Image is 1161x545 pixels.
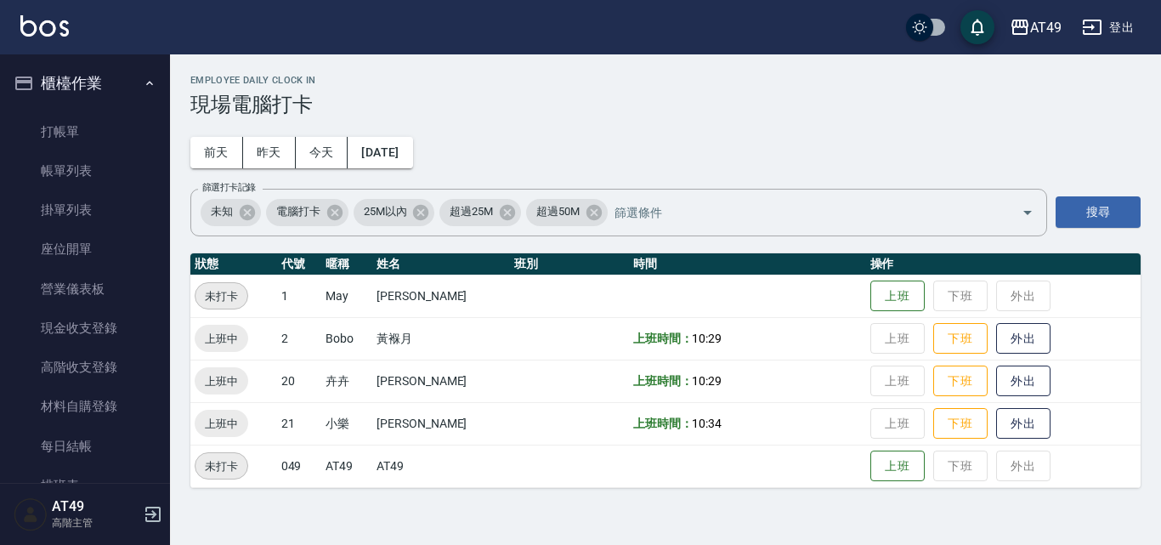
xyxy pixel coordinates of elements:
[277,360,322,402] td: 20
[7,190,163,230] a: 掛單列表
[866,253,1141,275] th: 操作
[996,366,1051,397] button: 外出
[190,137,243,168] button: 前天
[933,408,988,440] button: 下班
[633,332,693,345] b: 上班時間：
[348,137,412,168] button: [DATE]
[277,317,322,360] td: 2
[933,366,988,397] button: 下班
[7,309,163,348] a: 現金收支登錄
[633,417,693,430] b: 上班時間：
[610,197,992,227] input: 篩選條件
[372,402,510,445] td: [PERSON_NAME]
[439,203,503,220] span: 超過25M
[526,199,608,226] div: 超過50M
[7,112,163,151] a: 打帳單
[870,281,925,312] button: 上班
[692,374,722,388] span: 10:29
[277,445,322,487] td: 049
[629,253,866,275] th: 時間
[7,348,163,387] a: 高階收支登錄
[195,457,247,475] span: 未打卡
[201,203,243,220] span: 未知
[1014,199,1041,226] button: Open
[996,408,1051,440] button: 外出
[1056,196,1141,228] button: 搜尋
[243,137,296,168] button: 昨天
[1003,10,1068,45] button: AT49
[439,199,521,226] div: 超過25M
[7,427,163,466] a: 每日結帳
[190,75,1141,86] h2: Employee Daily Clock In
[7,387,163,426] a: 材料自購登錄
[1075,12,1141,43] button: 登出
[354,203,417,220] span: 25M以內
[277,253,322,275] th: 代號
[321,360,372,402] td: 卉卉
[20,15,69,37] img: Logo
[201,199,261,226] div: 未知
[7,61,163,105] button: 櫃檯作業
[633,374,693,388] b: 上班時間：
[7,466,163,505] a: 排班表
[692,417,722,430] span: 10:34
[372,445,510,487] td: AT49
[321,253,372,275] th: 暱稱
[296,137,348,168] button: 今天
[321,317,372,360] td: Bobo
[354,199,435,226] div: 25M以內
[372,360,510,402] td: [PERSON_NAME]
[190,93,1141,116] h3: 現場電腦打卡
[321,402,372,445] td: 小樂
[195,372,248,390] span: 上班中
[277,275,322,317] td: 1
[372,317,510,360] td: 黃褓月
[960,10,994,44] button: save
[195,287,247,305] span: 未打卡
[870,451,925,482] button: 上班
[933,323,988,355] button: 下班
[510,253,628,275] th: 班別
[7,230,163,269] a: 座位開單
[266,203,331,220] span: 電腦打卡
[202,181,256,194] label: 篩選打卡記錄
[996,323,1051,355] button: 外出
[1030,17,1062,38] div: AT49
[14,497,48,531] img: Person
[52,515,139,531] p: 高階主管
[526,203,590,220] span: 超過50M
[321,445,372,487] td: AT49
[692,332,722,345] span: 10:29
[195,415,248,433] span: 上班中
[7,270,163,309] a: 營業儀表板
[277,402,322,445] td: 21
[7,151,163,190] a: 帳單列表
[321,275,372,317] td: May
[52,498,139,515] h5: AT49
[372,253,510,275] th: 姓名
[372,275,510,317] td: [PERSON_NAME]
[266,199,348,226] div: 電腦打卡
[195,330,248,348] span: 上班中
[190,253,277,275] th: 狀態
